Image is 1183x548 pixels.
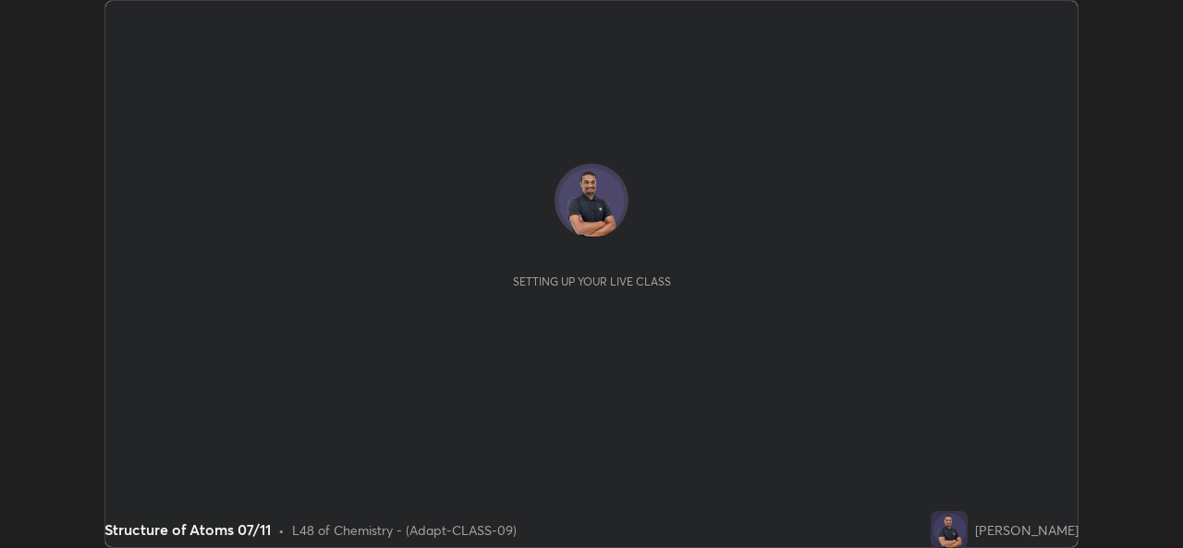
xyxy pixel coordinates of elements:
div: [PERSON_NAME] [975,520,1079,540]
div: Setting up your live class [513,274,671,288]
img: d78c896519c440fb8e82f40538a8cf0f.png [931,511,968,548]
div: L48 of Chemistry - (Adapt-CLASS-09) [292,520,517,540]
img: d78c896519c440fb8e82f40538a8cf0f.png [555,164,628,237]
div: Structure of Atoms 07/11 [104,518,271,541]
div: • [278,520,285,540]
